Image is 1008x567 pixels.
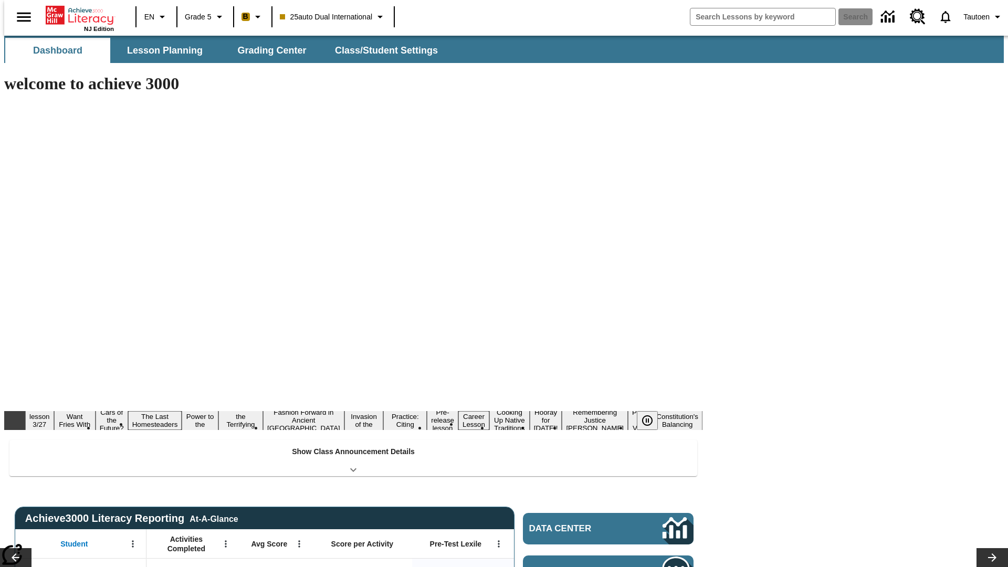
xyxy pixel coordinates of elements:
div: Pause [637,411,668,430]
span: Activities Completed [152,534,221,553]
a: Data Center [875,3,904,31]
button: Class: 25auto Dual International, Select your class [276,7,391,26]
button: Lesson Planning [112,38,217,63]
button: Slide 6 Attack of the Terrifying Tomatoes [218,403,263,438]
span: Score per Activity [331,539,394,549]
button: Boost Class color is peach. Change class color [237,7,268,26]
span: NJ Edition [84,26,114,32]
button: Slide 13 Hooray for Constitution Day! [530,407,562,434]
div: Home [46,4,114,32]
span: 25auto Dual International [280,12,372,23]
button: Slide 11 Career Lesson [458,411,489,430]
span: Grade 5 [185,12,212,23]
button: Class/Student Settings [327,38,446,63]
button: Open side menu [8,2,39,33]
div: SubNavbar [4,36,1004,63]
button: Lesson carousel, Next [976,548,1008,567]
button: Slide 4 The Last Homesteaders [128,411,182,430]
button: Open Menu [125,536,141,552]
button: Slide 14 Remembering Justice O'Connor [562,407,628,434]
input: search field [690,8,835,25]
span: Student [60,539,88,549]
span: Achieve3000 Literacy Reporting [25,512,238,524]
span: B [243,10,248,23]
p: Show Class Announcement Details [292,446,415,457]
a: Resource Center, Will open in new tab [904,3,932,31]
button: Slide 1 Test lesson 3/27 en [25,403,54,438]
button: Language: EN, Select a language [140,7,173,26]
h1: welcome to achieve 3000 [4,74,702,93]
button: Open Menu [291,536,307,552]
span: Avg Score [251,539,287,549]
a: Notifications [932,3,959,30]
a: Data Center [523,513,694,544]
span: Pre-Test Lexile [430,539,482,549]
span: Data Center [529,523,627,534]
button: Open Menu [491,536,507,552]
button: Grade: Grade 5, Select a grade [181,7,230,26]
button: Slide 7 Fashion Forward in Ancient Rome [263,407,344,434]
button: Slide 8 The Invasion of the Free CD [344,403,384,438]
div: Show Class Announcement Details [9,440,697,476]
button: Slide 10 Pre-release lesson [427,407,458,434]
button: Slide 16 The Constitution's Balancing Act [652,403,702,438]
div: SubNavbar [4,38,447,63]
button: Slide 9 Mixed Practice: Citing Evidence [383,403,427,438]
button: Pause [637,411,658,430]
button: Open Menu [218,536,234,552]
a: Home [46,5,114,26]
button: Slide 15 Point of View [628,407,652,434]
button: Profile/Settings [959,7,1008,26]
button: Slide 5 Solar Power to the People [182,403,218,438]
div: At-A-Glance [190,512,238,524]
span: Tautoen [963,12,990,23]
button: Slide 12 Cooking Up Native Traditions [489,407,530,434]
span: EN [144,12,154,23]
button: Grading Center [219,38,324,63]
button: Dashboard [5,38,110,63]
button: Slide 3 Cars of the Future? [96,407,128,434]
button: Slide 2 Do You Want Fries With That? [54,403,96,438]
